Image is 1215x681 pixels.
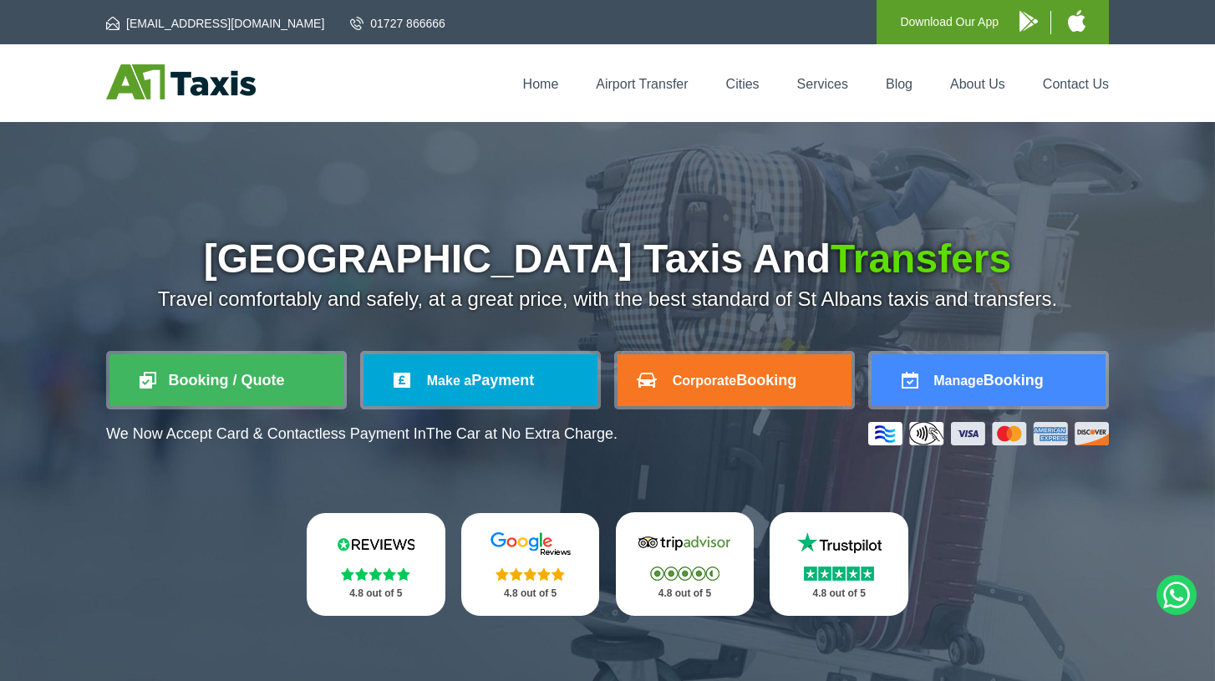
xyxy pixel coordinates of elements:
[496,567,565,581] img: Stars
[950,77,1005,91] a: About Us
[350,15,445,32] a: 01727 866666
[106,239,1109,279] h1: [GEOGRAPHIC_DATA] Taxis And
[831,236,1011,281] span: Transfers
[1019,11,1038,32] img: A1 Taxis Android App
[326,531,426,556] img: Reviews.io
[307,513,445,616] a: Reviews.io Stars 4.8 out of 5
[804,567,874,581] img: Stars
[933,374,984,388] span: Manage
[900,12,999,33] p: Download Our App
[325,583,427,604] p: 4.8 out of 5
[872,354,1106,406] a: ManageBooking
[523,77,559,91] a: Home
[427,374,471,388] span: Make a
[596,77,688,91] a: Airport Transfer
[673,374,736,388] span: Corporate
[726,77,760,91] a: Cities
[106,425,618,443] p: We Now Accept Card & Contactless Payment In
[650,567,719,581] img: Stars
[109,354,343,406] a: Booking / Quote
[886,77,913,91] a: Blog
[618,354,852,406] a: CorporateBooking
[480,531,581,556] img: Google
[106,15,324,32] a: [EMAIL_ADDRESS][DOMAIN_NAME]
[634,583,736,604] p: 4.8 out of 5
[363,354,597,406] a: Make aPayment
[868,422,1109,445] img: Credit And Debit Cards
[106,64,256,99] img: A1 Taxis St Albans LTD
[106,287,1109,311] p: Travel comfortably and safely, at a great price, with the best standard of St Albans taxis and tr...
[341,567,410,581] img: Stars
[461,513,600,616] a: Google Stars 4.8 out of 5
[770,512,908,616] a: Trustpilot Stars 4.8 out of 5
[634,531,735,556] img: Tripadvisor
[788,583,890,604] p: 4.8 out of 5
[1043,77,1109,91] a: Contact Us
[426,425,618,442] span: The Car at No Extra Charge.
[1068,10,1085,32] img: A1 Taxis iPhone App
[797,77,848,91] a: Services
[789,531,889,556] img: Trustpilot
[616,512,755,616] a: Tripadvisor Stars 4.8 out of 5
[480,583,582,604] p: 4.8 out of 5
